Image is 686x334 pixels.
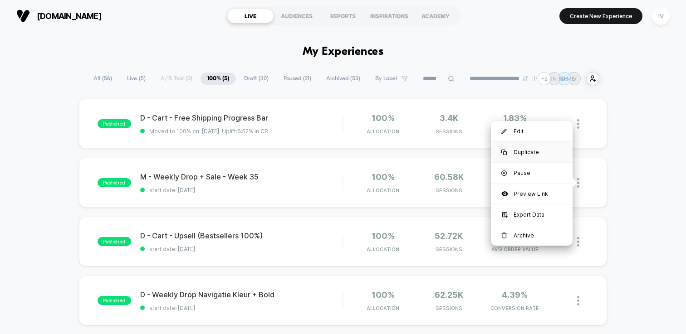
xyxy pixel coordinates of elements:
[201,73,236,85] span: 100% ( 5 )
[140,305,343,311] span: start date: [DATE]
[140,290,343,299] span: D - Weekly Drop Navigatie Kleur + Bold
[491,163,573,183] div: Pause
[577,296,579,305] img: close
[227,9,274,23] div: LIVE
[37,11,102,21] span: [DOMAIN_NAME]
[418,305,480,311] span: Sessions
[16,9,30,23] img: Visually logo
[412,9,459,23] div: ACADEMY
[98,296,131,305] span: published
[491,142,573,162] div: Duplicate
[491,225,573,246] div: Archive
[140,231,343,240] span: D - Cart - Upsell (Bestsellers 100%)
[375,75,397,82] span: By Label
[435,290,463,300] span: 62.25k
[484,246,545,252] span: AVG ORDER VALUE
[87,73,119,85] span: All ( 56 )
[435,231,463,241] span: 52.72k
[372,290,395,300] span: 100%
[98,178,131,187] span: published
[652,7,670,25] div: IV
[418,187,480,194] span: Sessions
[418,128,480,135] span: Sessions
[491,121,573,141] div: Edit
[501,232,507,239] img: menu
[303,45,384,58] h1: My Experiences
[434,172,464,182] span: 60.58k
[372,172,395,182] span: 100%
[577,237,579,247] img: close
[484,128,545,135] span: CONVERSION RATE
[484,187,545,194] span: CONVERSION RATE
[523,76,528,81] img: end
[366,9,412,23] div: INSPIRATIONS
[274,9,320,23] div: AUDIENCES
[149,128,268,135] span: Moved to 100% on: [DATE] . Uplift: 6.52% in CR
[491,204,573,225] div: Export Data
[418,246,480,252] span: Sessions
[367,128,399,135] span: Allocation
[538,72,551,85] div: + 2
[649,7,672,25] button: IV
[501,170,507,176] img: menu
[501,129,507,134] img: menu
[277,73,318,85] span: Paused ( 21 )
[320,9,366,23] div: REPORTS
[503,113,527,123] span: 1.83%
[484,305,545,311] span: CONVERSION RATE
[14,9,104,23] button: [DOMAIN_NAME]
[98,237,131,246] span: published
[372,231,395,241] span: 100%
[532,75,577,82] p: [PERSON_NAME]
[502,290,528,300] span: 4.39%
[98,119,131,128] span: published
[120,73,152,85] span: Live ( 5 )
[367,305,399,311] span: Allocation
[140,246,343,252] span: start date: [DATE]
[319,73,367,85] span: Archived ( 53 )
[140,113,343,122] span: D - Cart - Free Shipping Progress Bar
[140,187,343,194] span: start date: [DATE]
[501,150,507,155] img: menu
[140,172,343,181] span: M - Weekly Drop + Sale - Week 35
[559,8,642,24] button: Create New Experience
[372,113,395,123] span: 100%
[440,113,458,123] span: 3.4k
[237,73,275,85] span: Draft ( 30 )
[577,119,579,129] img: close
[367,246,399,252] span: Allocation
[491,184,573,204] div: Preview Link
[577,178,579,188] img: close
[367,187,399,194] span: Allocation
